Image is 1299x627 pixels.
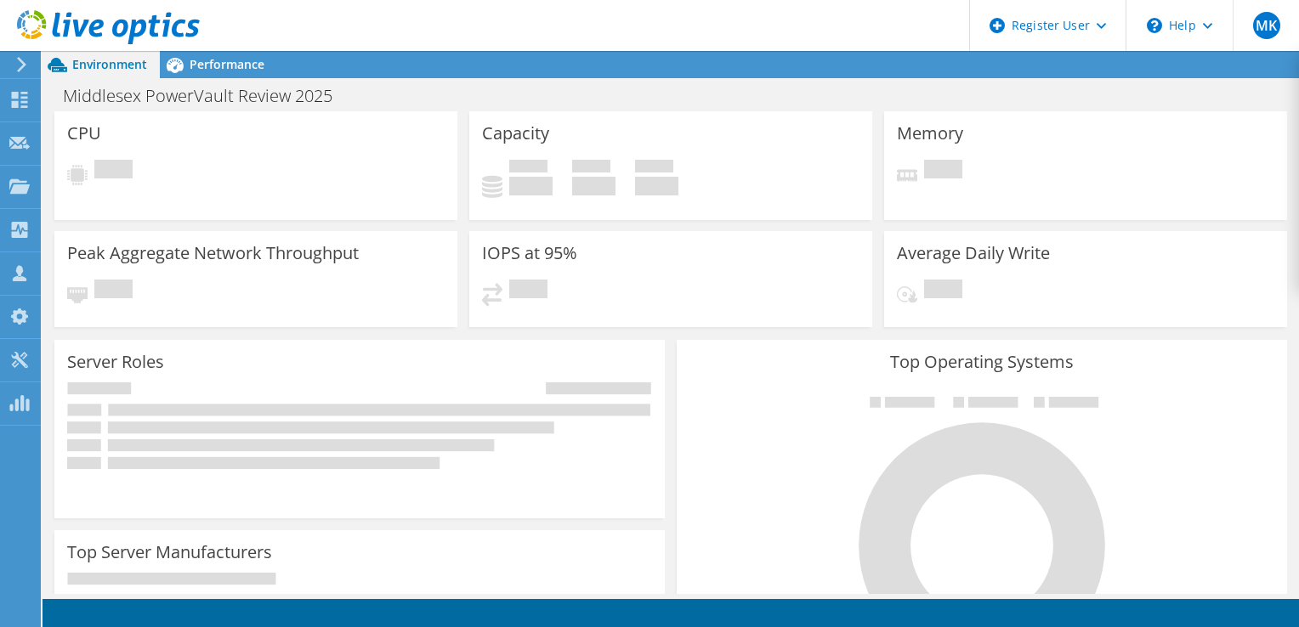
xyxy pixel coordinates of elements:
h3: Memory [897,124,963,143]
h4: 0 GiB [572,177,615,195]
span: Pending [509,280,547,302]
span: Pending [924,280,962,302]
h3: Top Operating Systems [689,353,1274,371]
h3: CPU [67,124,101,143]
h3: Peak Aggregate Network Throughput [67,244,359,263]
h4: 0 GiB [509,177,553,195]
h3: Server Roles [67,353,164,371]
span: Used [509,160,547,177]
h1: Middlesex PowerVault Review 2025 [55,87,359,105]
span: Performance [190,56,264,72]
span: Total [635,160,673,177]
span: Environment [72,56,147,72]
h4: 0 GiB [635,177,678,195]
span: Pending [924,160,962,183]
h3: IOPS at 95% [482,244,577,263]
h3: Capacity [482,124,549,143]
span: Pending [94,160,133,183]
svg: \n [1147,18,1162,33]
span: MK [1253,12,1280,39]
h3: Top Server Manufacturers [67,543,272,562]
span: Pending [94,280,133,302]
span: Free [572,160,610,177]
h3: Average Daily Write [897,244,1050,263]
